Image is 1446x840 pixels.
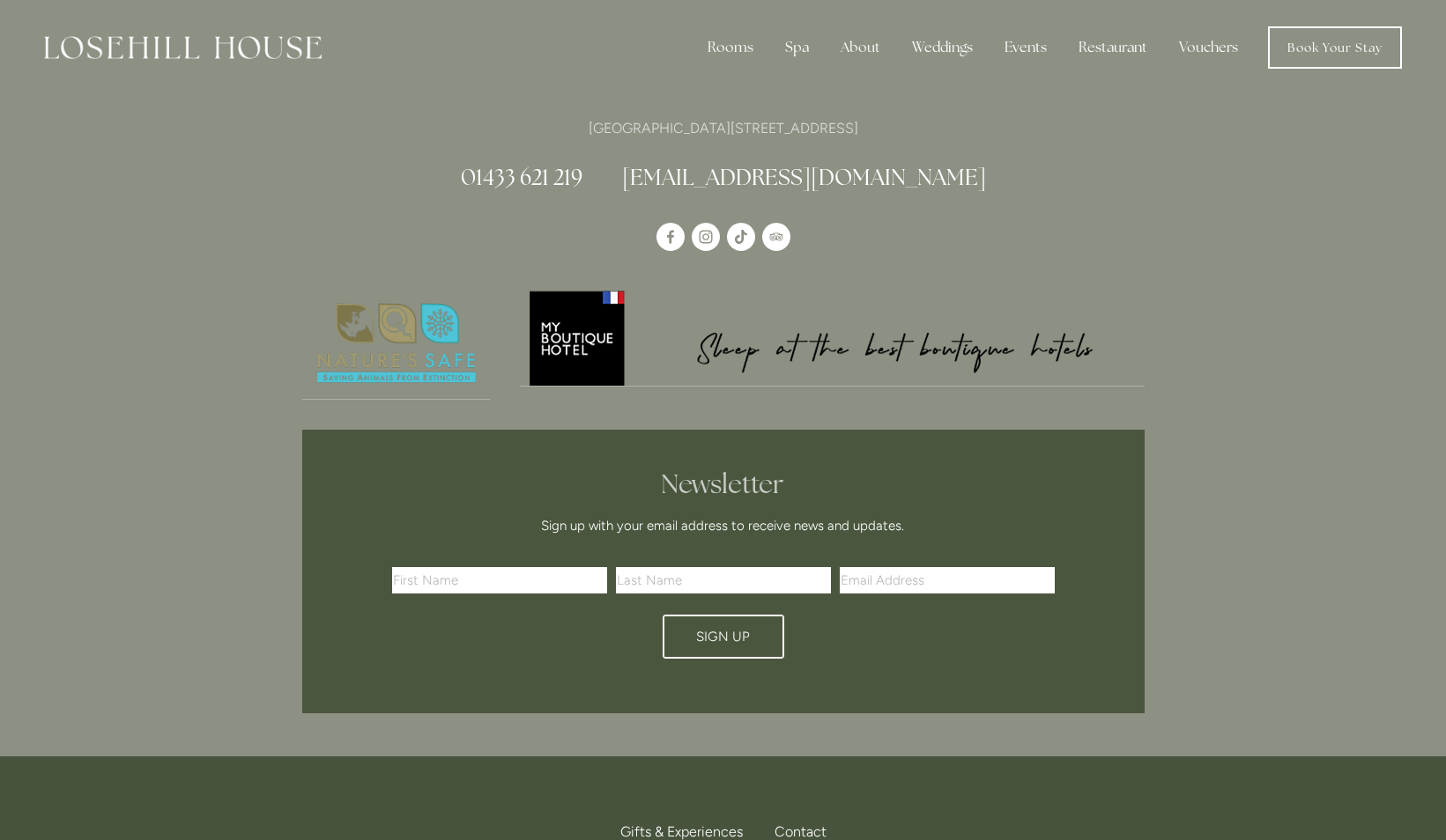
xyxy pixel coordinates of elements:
h2: Newsletter [398,468,1049,500]
span: Gifts & Experiences [620,823,743,840]
span: Sign Up [696,629,750,645]
input: First Name [392,567,607,593]
div: Weddings [898,30,987,65]
div: About [827,30,894,65]
a: Losehill House Hotel & Spa [656,223,685,251]
a: TikTok [727,223,755,251]
div: Events [990,30,1061,65]
a: 01433 621 219 [461,163,582,191]
div: Rooms [693,30,767,65]
img: Nature's Safe - Logo [302,288,491,399]
div: Spa [771,30,823,65]
input: Email Address [840,567,1055,593]
a: TripAdvisor [762,223,790,251]
a: Book Your Stay [1268,26,1402,69]
a: [EMAIL_ADDRESS][DOMAIN_NAME] [622,163,986,191]
p: Sign up with your email address to receive news and updates. [398,515,1049,536]
a: Nature's Safe - Logo [302,288,491,400]
img: My Boutique Hotel - Logo [520,288,1145,386]
button: Sign Up [663,615,784,659]
a: My Boutique Hotel - Logo [520,288,1145,387]
img: Losehill House [44,36,322,59]
p: [GEOGRAPHIC_DATA][STREET_ADDRESS] [302,116,1145,140]
a: Vouchers [1165,30,1252,65]
div: Restaurant [1064,30,1161,65]
input: Last Name [616,567,831,593]
a: Instagram [692,223,720,251]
